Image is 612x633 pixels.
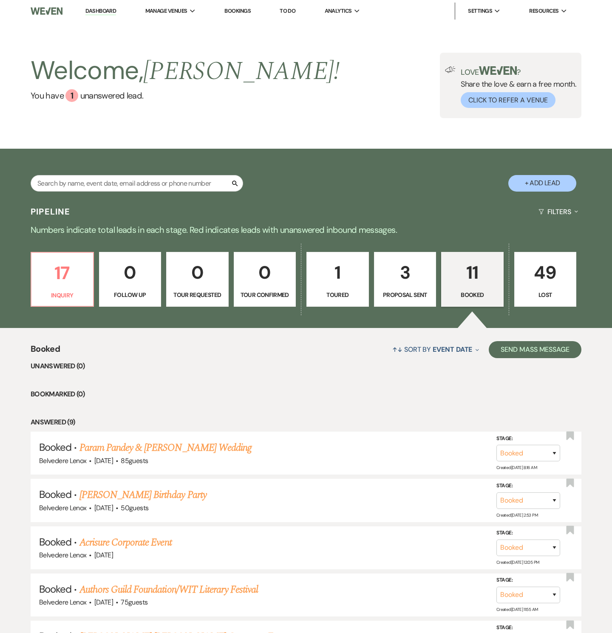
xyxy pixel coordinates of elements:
button: + Add Lead [508,175,576,192]
p: Love ? [461,66,576,76]
span: 50 guests [121,503,148,512]
span: [PERSON_NAME] ! [143,52,340,91]
span: Booked [31,342,60,361]
p: Inquiry [37,291,88,300]
a: Param Pandey & [PERSON_NAME] Wedding [79,440,252,455]
p: 3 [380,258,431,287]
a: [PERSON_NAME] Birthday Party [79,487,207,503]
span: Created: [DATE] 11:55 AM [496,607,538,612]
span: ↑↓ [392,345,402,354]
a: You have 1 unanswered lead. [31,89,340,102]
span: Belvedere Lenox [39,456,86,465]
p: Proposal Sent [380,290,431,300]
li: Bookmarked (0) [31,389,581,400]
img: weven-logo-green.svg [479,66,517,75]
span: Manage Venues [145,7,187,15]
button: Filters [535,201,581,223]
span: Created: [DATE] 2:53 PM [496,512,538,518]
a: 49Lost [514,252,577,307]
span: Booked [39,535,71,548]
span: 75 guests [121,598,147,607]
p: Tour Requested [172,290,223,300]
label: Stage: [496,528,560,538]
span: Booked [39,582,71,596]
label: Stage: [496,434,560,444]
img: loud-speaker-illustration.svg [445,66,456,73]
p: Lost [520,290,571,300]
span: Created: [DATE] 8:16 AM [496,465,537,470]
label: Stage: [496,481,560,491]
a: Bookings [224,7,251,14]
button: Click to Refer a Venue [461,92,555,108]
p: 49 [520,258,571,287]
span: [DATE] [94,503,113,512]
a: 1Toured [306,252,369,307]
span: Created: [DATE] 12:05 PM [496,560,539,565]
p: Toured [312,290,363,300]
p: Follow Up [105,290,156,300]
a: 0Follow Up [99,252,161,307]
span: [DATE] [94,456,113,465]
a: 3Proposal Sent [374,252,436,307]
p: Booked [447,290,498,300]
p: 11 [447,258,498,287]
span: [DATE] [94,551,113,560]
p: 0 [239,258,291,287]
li: Unanswered (0) [31,361,581,372]
p: 0 [172,258,223,287]
a: 11Booked [441,252,504,307]
li: Answered (9) [31,417,581,428]
div: 1 [65,89,78,102]
a: Dashboard [85,7,116,15]
a: Authors Guild Foundation/WIT Literary Festival [79,582,258,597]
button: Send Mass Message [489,341,581,358]
span: Settings [468,7,492,15]
label: Stage: [496,623,560,632]
span: Belvedere Lenox [39,598,86,607]
p: 17 [37,259,88,287]
a: 0Tour Confirmed [234,252,296,307]
h2: Welcome, [31,53,340,89]
span: Analytics [325,7,352,15]
span: 85 guests [121,456,148,465]
div: Share the love & earn a free month. [456,66,576,108]
a: Acrisure Corporate Event [79,535,172,550]
p: 0 [105,258,156,287]
span: Belvedere Lenox [39,551,86,560]
p: Tour Confirmed [239,290,291,300]
span: Resources [529,7,558,15]
a: 17Inquiry [31,252,94,307]
span: Booked [39,441,71,454]
a: 0Tour Requested [166,252,229,307]
h3: Pipeline [31,206,71,218]
label: Stage: [496,576,560,585]
span: Booked [39,488,71,501]
img: Weven Logo [31,2,62,20]
span: Event Date [433,345,472,354]
button: Sort By Event Date [389,338,482,361]
input: Search by name, event date, email address or phone number [31,175,243,192]
a: To Do [280,7,295,14]
p: 1 [312,258,363,287]
span: [DATE] [94,598,113,607]
span: Belvedere Lenox [39,503,86,512]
